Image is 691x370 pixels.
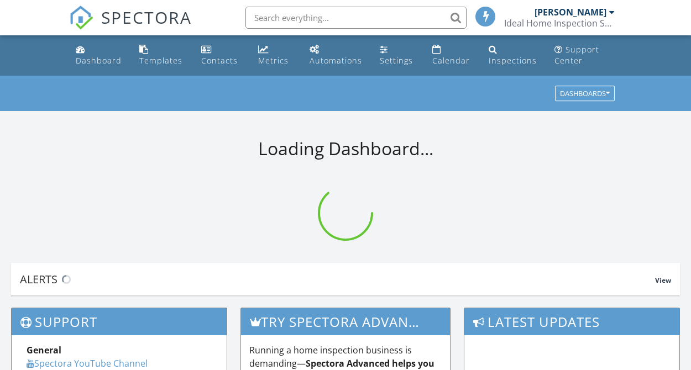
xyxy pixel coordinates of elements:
[27,344,61,356] strong: General
[432,55,470,66] div: Calendar
[71,40,126,71] a: Dashboard
[560,90,610,98] div: Dashboards
[484,40,541,71] a: Inspections
[197,40,245,71] a: Contacts
[258,55,289,66] div: Metrics
[305,40,367,71] a: Automations (Basic)
[550,40,620,71] a: Support Center
[135,40,187,71] a: Templates
[464,308,679,335] h3: Latest Updates
[655,276,671,285] span: View
[375,40,419,71] a: Settings
[254,40,297,71] a: Metrics
[76,55,122,66] div: Dashboard
[504,18,615,29] div: Ideal Home Inspection Services, LLC
[69,15,192,38] a: SPECTORA
[380,55,413,66] div: Settings
[489,55,537,66] div: Inspections
[554,44,599,66] div: Support Center
[535,7,606,18] div: [PERSON_NAME]
[555,86,615,102] button: Dashboards
[241,308,449,335] h3: Try spectora advanced [DATE]
[20,272,655,287] div: Alerts
[69,6,93,30] img: The Best Home Inspection Software - Spectora
[139,55,182,66] div: Templates
[27,357,148,369] a: Spectora YouTube Channel
[201,55,238,66] div: Contacts
[428,40,475,71] a: Calendar
[12,308,227,335] h3: Support
[245,7,467,29] input: Search everything...
[101,6,192,29] span: SPECTORA
[310,55,362,66] div: Automations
